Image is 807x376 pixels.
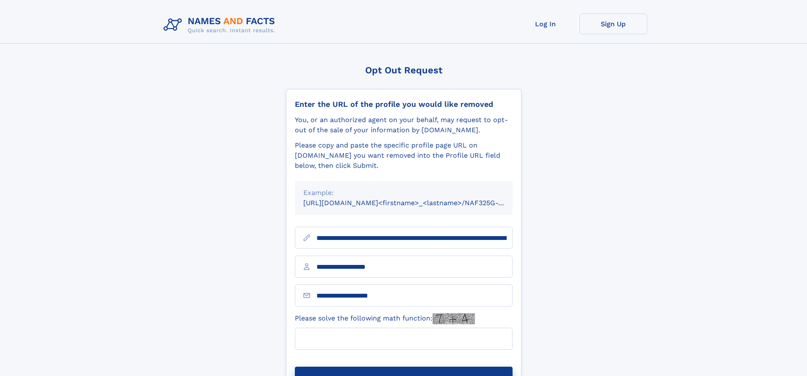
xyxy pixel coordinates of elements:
div: Example: [303,188,504,198]
a: Log In [512,14,580,34]
div: Enter the URL of the profile you would like removed [295,100,513,109]
label: Please solve the following math function: [295,313,475,324]
div: You, or an authorized agent on your behalf, may request to opt-out of the sale of your informatio... [295,115,513,135]
div: Please copy and paste the specific profile page URL on [DOMAIN_NAME] you want removed into the Pr... [295,140,513,171]
a: Sign Up [580,14,647,34]
img: Logo Names and Facts [160,14,282,36]
div: Opt Out Request [286,65,521,75]
small: [URL][DOMAIN_NAME]<firstname>_<lastname>/NAF325G-xxxxxxxx [303,199,529,207]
